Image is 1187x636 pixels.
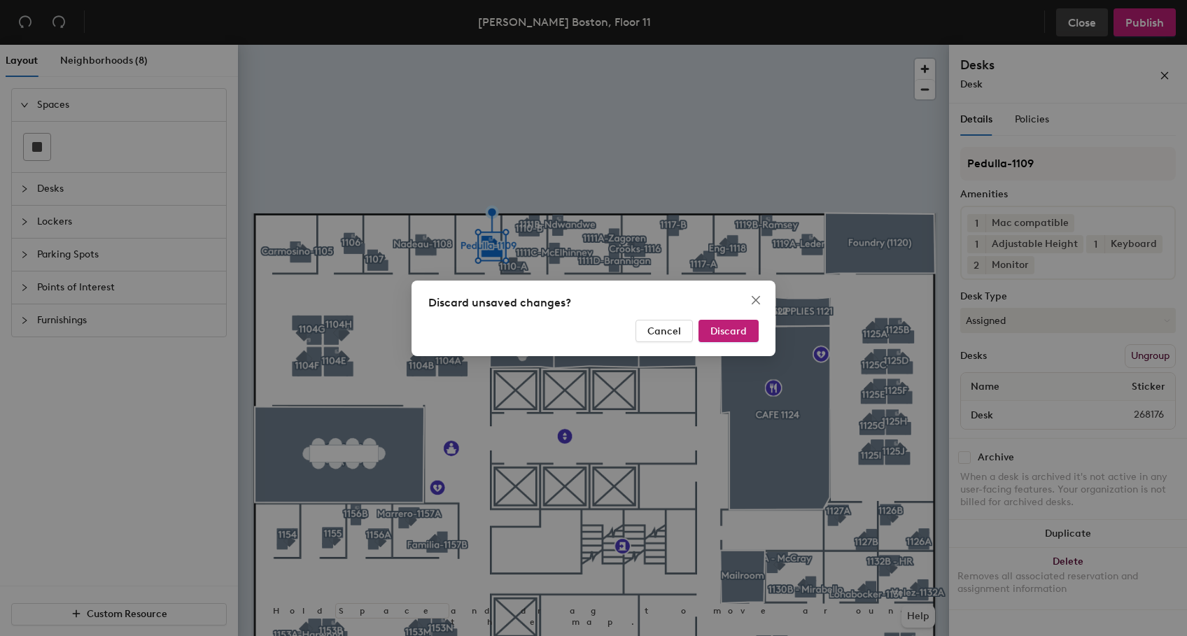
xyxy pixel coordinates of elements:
[698,320,759,342] button: Discard
[745,289,767,311] button: Close
[750,295,761,306] span: close
[710,325,747,337] span: Discard
[428,295,759,311] div: Discard unsaved changes?
[635,320,693,342] button: Cancel
[745,295,767,306] span: Close
[647,325,681,337] span: Cancel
